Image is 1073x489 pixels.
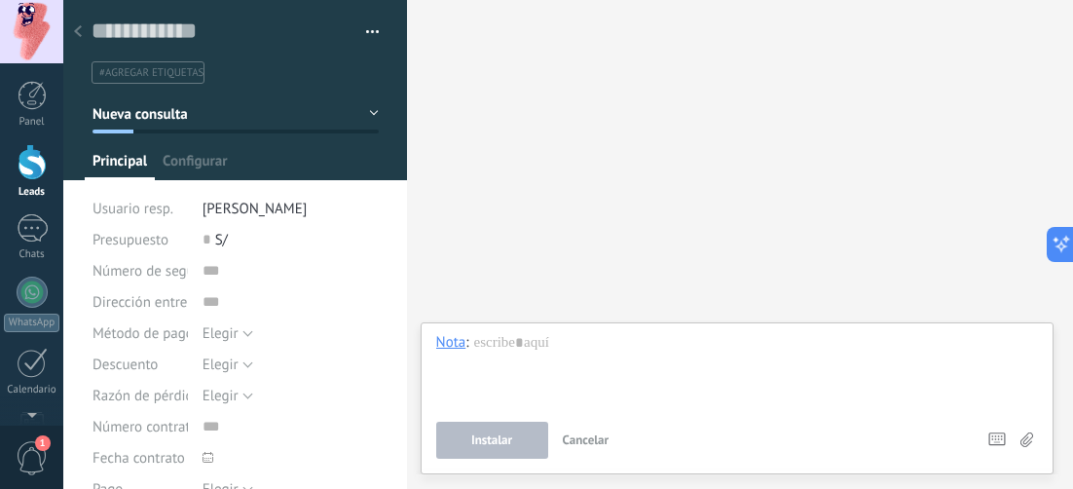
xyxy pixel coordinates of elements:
[92,380,188,411] div: Razón de pérdida
[4,248,60,261] div: Chats
[92,193,188,224] div: Usuario resp.
[563,432,610,448] span: Cancelar
[92,295,203,310] span: Dirección entrega
[92,442,188,473] div: Fecha contrato
[92,451,185,466] span: Fecha contrato
[203,324,239,343] span: Elegir
[92,264,242,279] span: Número de seguimiento
[99,66,203,80] span: #agregar etiquetas
[92,200,173,218] span: Usuario resp.
[92,420,198,434] span: Número contrato
[163,152,227,180] span: Configurar
[471,433,512,447] span: Instalar
[92,224,188,255] div: Presupuesto
[92,286,188,318] div: Dirección entrega
[92,389,201,403] span: Razón de pérdida
[92,255,188,286] div: Número de seguimiento
[555,422,617,459] button: Cancelar
[203,380,253,411] button: Elegir
[35,435,51,451] span: 1
[465,333,468,353] span: :
[92,231,168,249] span: Presupuesto
[203,356,239,374] span: Elegir
[92,326,194,341] span: Método de pago
[4,384,60,396] div: Calendario
[203,349,253,380] button: Elegir
[203,200,308,218] span: [PERSON_NAME]
[203,318,253,349] button: Elegir
[4,116,60,129] div: Panel
[92,349,188,380] div: Descuento
[4,314,59,332] div: WhatsApp
[436,422,548,459] button: Instalar
[203,387,239,405] span: Elegir
[92,357,158,372] span: Descuento
[92,318,188,349] div: Método de pago
[92,152,147,180] span: Principal
[4,186,60,199] div: Leads
[92,411,188,442] div: Número contrato
[215,231,228,249] span: S/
